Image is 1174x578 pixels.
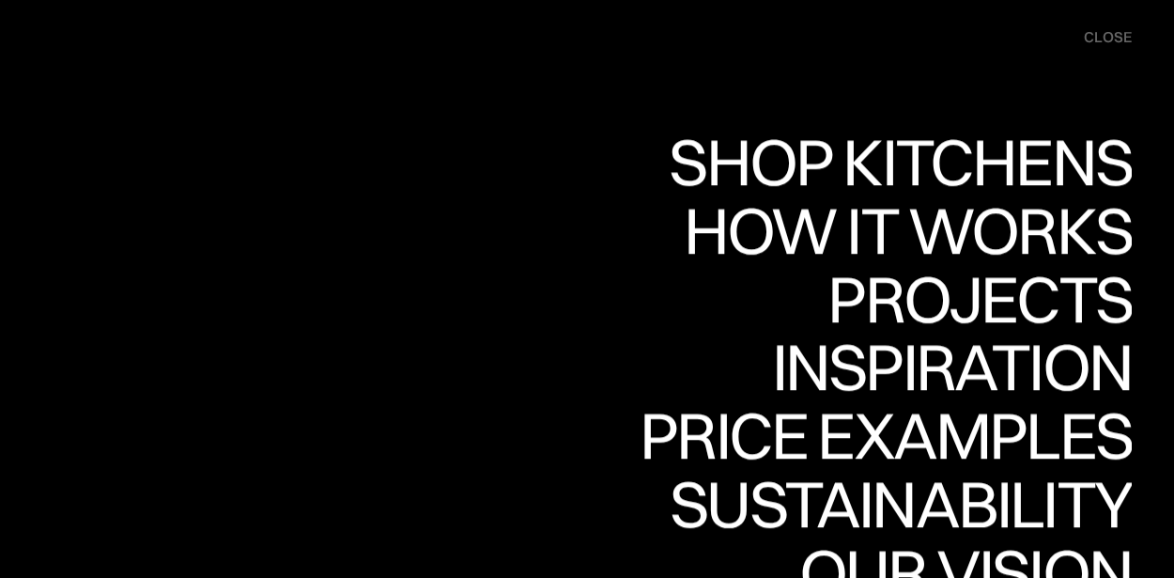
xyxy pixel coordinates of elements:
[827,266,1132,335] a: ProjectsProjects
[679,197,1132,266] a: How it worksHow it works
[746,400,1132,466] div: Inspiration
[1065,19,1132,56] div: menu
[679,197,1132,263] div: How it works
[654,471,1132,537] div: Sustainability
[640,402,1132,468] div: Price examples
[640,468,1132,534] div: Price examples
[746,335,1132,400] div: Inspiration
[640,402,1132,471] a: Price examplesPrice examples
[827,332,1132,398] div: Projects
[659,195,1132,260] div: Shop Kitchens
[659,129,1132,195] div: Shop Kitchens
[1084,27,1132,48] div: close
[746,335,1132,403] a: InspirationInspiration
[679,263,1132,329] div: How it works
[827,266,1132,332] div: Projects
[654,471,1132,539] a: SustainabilitySustainability
[659,129,1132,197] a: Shop KitchensShop Kitchens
